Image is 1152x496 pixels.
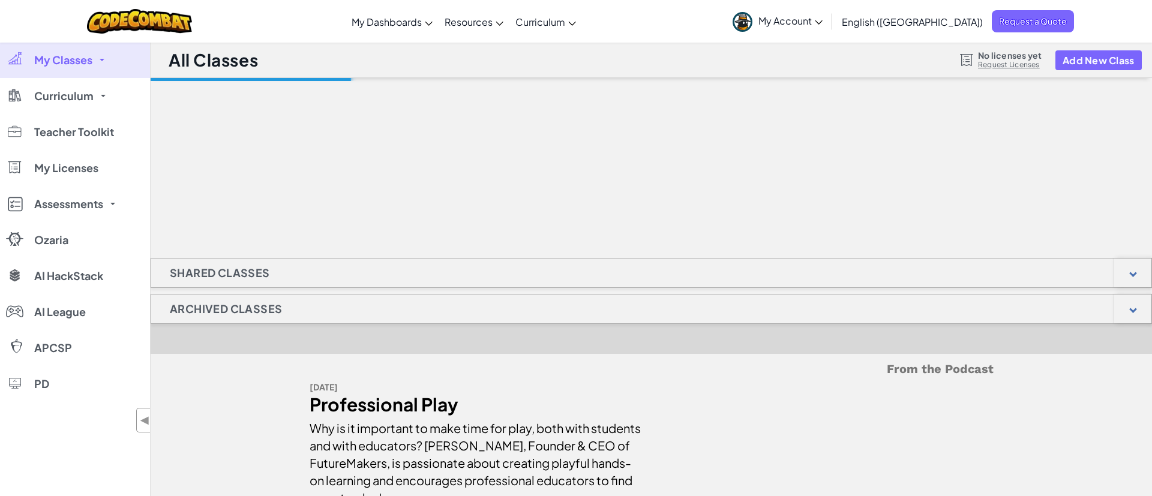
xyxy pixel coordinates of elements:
a: Request Licenses [978,60,1042,70]
span: No licenses yet [978,50,1042,60]
span: ◀ [140,411,150,429]
button: Add New Class [1055,50,1142,70]
span: My Licenses [34,163,98,173]
a: Resources [439,5,509,38]
span: English ([GEOGRAPHIC_DATA]) [842,16,983,28]
span: AI HackStack [34,270,103,281]
a: Curriculum [509,5,582,38]
a: English ([GEOGRAPHIC_DATA]) [836,5,989,38]
div: Professional Play [310,396,643,413]
img: avatar [733,12,752,32]
h1: Shared Classes [151,258,289,288]
h1: Archived Classes [151,294,301,324]
span: Assessments [34,199,103,209]
span: My Classes [34,55,92,65]
span: Resources [445,16,493,28]
span: Curriculum [34,91,94,101]
span: My Dashboards [352,16,422,28]
div: [DATE] [310,378,643,396]
span: Teacher Toolkit [34,127,114,137]
h5: From the Podcast [310,360,994,378]
a: Request a Quote [992,10,1074,32]
span: My Account [758,14,823,27]
img: CodeCombat logo [87,9,192,34]
span: Ozaria [34,235,68,245]
span: AI League [34,306,86,317]
h1: All Classes [169,49,258,71]
a: My Dashboards [346,5,439,38]
a: My Account [727,2,829,40]
span: Curriculum [515,16,565,28]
